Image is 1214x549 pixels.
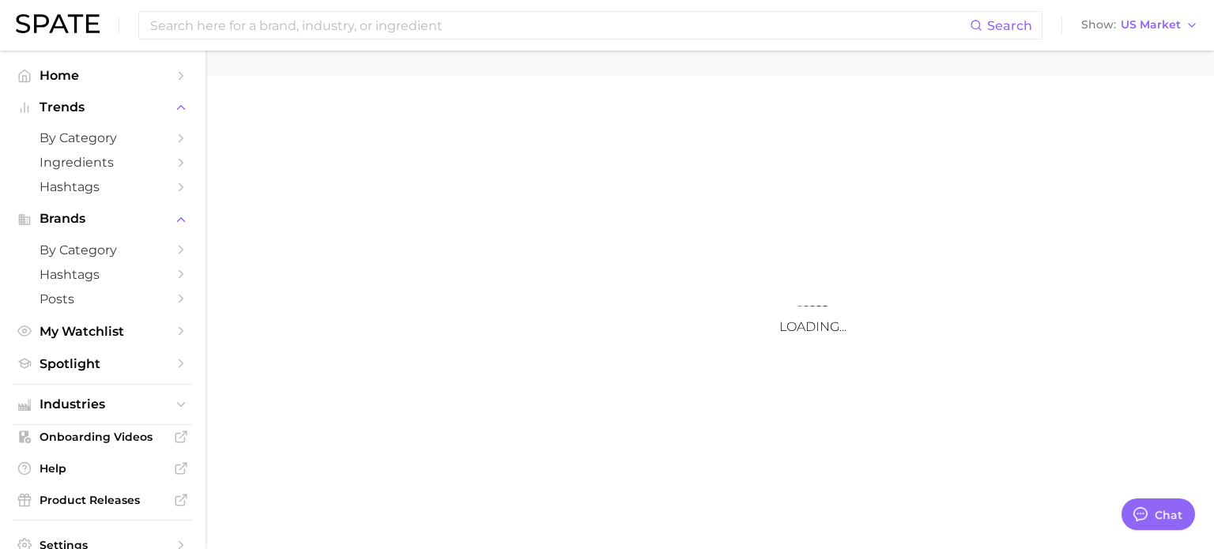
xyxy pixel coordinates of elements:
[40,356,166,371] span: Spotlight
[1121,21,1181,29] span: US Market
[40,430,166,444] span: Onboarding Videos
[40,130,166,145] span: by Category
[40,243,166,258] span: by Category
[40,179,166,194] span: Hashtags
[13,63,193,88] a: Home
[13,96,193,119] button: Trends
[40,291,166,306] span: Posts
[13,175,193,199] a: Hashtags
[40,493,166,507] span: Product Releases
[40,100,166,115] span: Trends
[13,393,193,416] button: Industries
[40,155,166,170] span: Ingredients
[1081,21,1116,29] span: Show
[40,267,166,282] span: Hashtags
[654,319,971,334] h3: Loading...
[13,238,193,262] a: by Category
[13,319,193,344] a: My Watchlist
[13,488,193,512] a: Product Releases
[1077,15,1202,36] button: ShowUS Market
[16,14,100,33] img: SPATE
[13,126,193,150] a: by Category
[40,212,166,226] span: Brands
[40,68,166,83] span: Home
[13,287,193,311] a: Posts
[13,352,193,376] a: Spotlight
[13,425,193,449] a: Onboarding Videos
[13,457,193,480] a: Help
[13,207,193,231] button: Brands
[40,397,166,412] span: Industries
[13,262,193,287] a: Hashtags
[987,18,1032,33] span: Search
[40,461,166,476] span: Help
[13,150,193,175] a: Ingredients
[149,12,970,39] input: Search here for a brand, industry, or ingredient
[40,324,166,339] span: My Watchlist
